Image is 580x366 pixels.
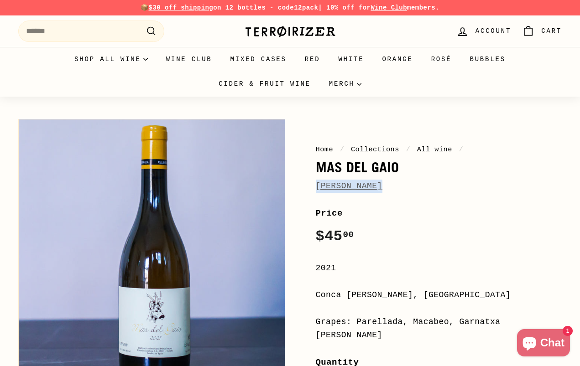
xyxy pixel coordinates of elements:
[517,18,567,45] a: Cart
[320,72,371,96] summary: Merch
[294,4,318,11] strong: 12pack
[316,144,562,155] nav: breadcrumbs
[221,47,296,72] a: Mixed Cases
[18,3,562,13] p: 📦 on 12 bottles - code | 10% off for members.
[316,160,562,175] h1: Mas Del Gaio
[351,145,399,154] a: Collections
[316,228,354,245] span: $45
[316,315,562,342] div: Grapes: Parellada, Macabeo, Garnatxa [PERSON_NAME]
[417,145,452,154] a: All wine
[475,26,511,36] span: Account
[65,47,157,72] summary: Shop all wine
[316,289,562,302] div: Conca [PERSON_NAME], [GEOGRAPHIC_DATA]
[343,230,354,240] sup: 00
[316,206,562,220] label: Price
[296,47,329,72] a: Red
[316,145,334,154] a: Home
[404,145,413,154] span: /
[373,47,422,72] a: Orange
[541,26,562,36] span: Cart
[149,4,214,11] span: $30 off shipping
[460,47,514,72] a: Bubbles
[157,47,221,72] a: Wine Club
[316,262,562,275] div: 2021
[422,47,461,72] a: Rosé
[338,145,347,154] span: /
[209,72,320,96] a: Cider & Fruit Wine
[451,18,517,45] a: Account
[329,47,373,72] a: White
[316,181,382,191] a: [PERSON_NAME]
[514,329,573,359] inbox-online-store-chat: Shopify online store chat
[371,4,407,11] a: Wine Club
[457,145,466,154] span: /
